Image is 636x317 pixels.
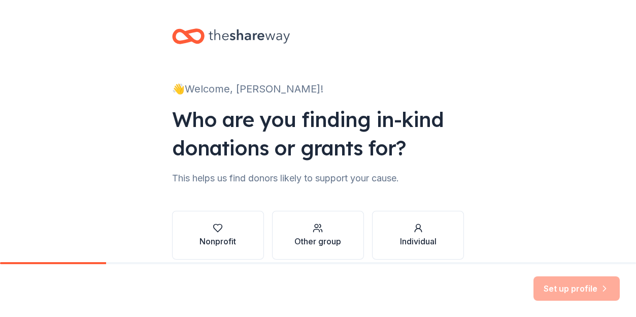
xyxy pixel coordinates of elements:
div: Other group [294,235,341,247]
div: 👋 Welcome, [PERSON_NAME]! [172,81,464,97]
button: Individual [372,211,464,260]
div: Individual [400,235,437,247]
div: This helps us find donors likely to support your cause. [172,170,464,186]
button: Nonprofit [172,211,264,260]
div: Who are you finding in-kind donations or grants for? [172,105,464,162]
button: Other group [272,211,364,260]
div: Nonprofit [199,235,236,247]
